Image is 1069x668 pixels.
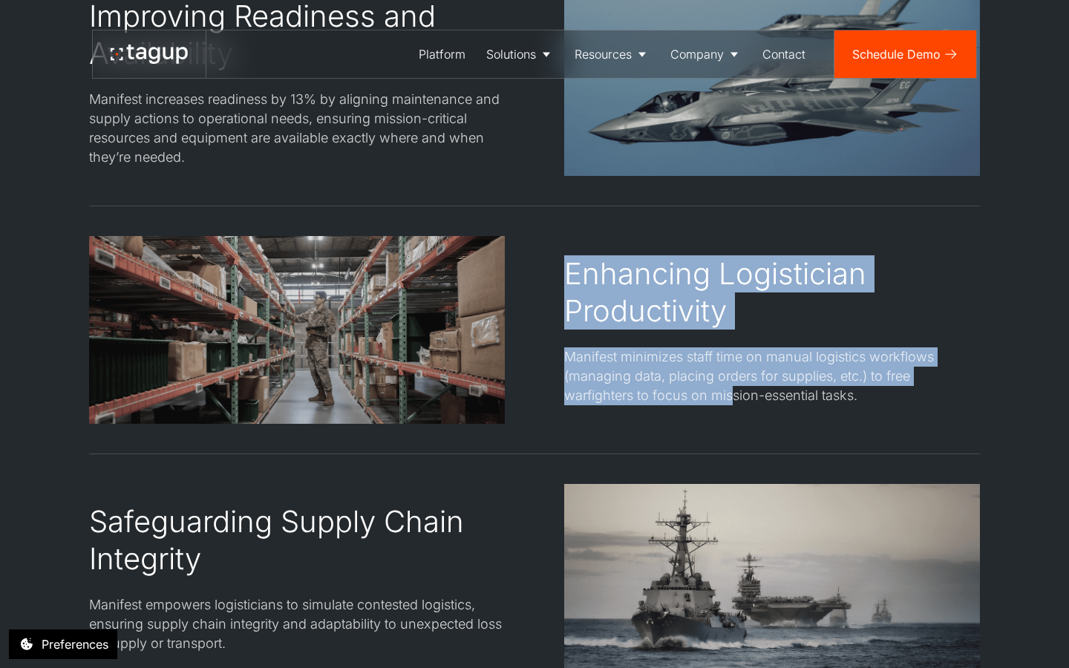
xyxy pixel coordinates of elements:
a: Solutions [476,30,564,78]
div: Schedule Demo [852,45,941,63]
a: Platform [408,30,476,78]
div: Resources [575,45,632,63]
a: Company [660,30,752,78]
div: Platform [419,45,465,63]
div: Manifest minimizes staff time on manual logistics workflows (managing data, placing orders for su... [564,347,980,405]
div: Contact [762,45,805,63]
div: Safeguarding Supply Chain Integrity [89,503,505,577]
div: Manifest empowers logisticians to simulate contested logistics, ensuring supply chain integrity a... [89,595,505,653]
a: Contact [752,30,816,78]
div: Solutions [486,45,536,63]
a: Schedule Demo [834,30,976,78]
a: Resources [564,30,660,78]
div: Manifest increases readiness by 13% by aligning maintenance and supply actions to operational nee... [89,90,505,167]
div: Preferences [42,635,108,653]
div: Company [670,45,724,63]
div: Enhancing Logistician Productivity [564,255,980,330]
